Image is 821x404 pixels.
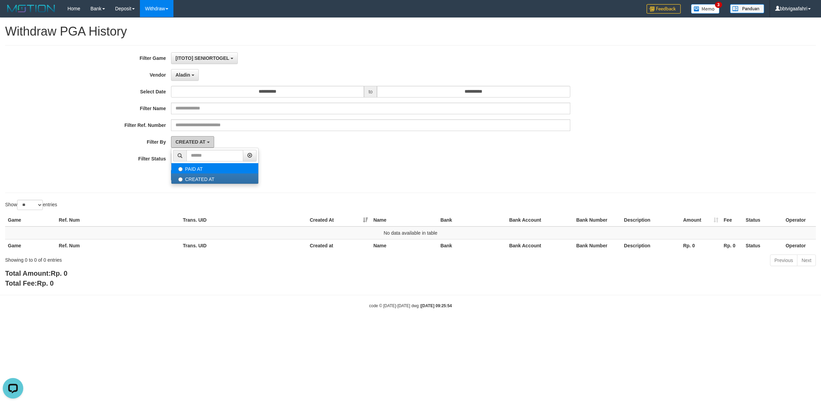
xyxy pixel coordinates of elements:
button: CREATED AT [171,136,214,148]
th: Bank Account [506,239,573,252]
b: Total Amount: [5,270,67,277]
img: MOTION_logo.png [5,3,57,14]
th: Bank Account [506,214,573,226]
h1: Withdraw PGA History [5,25,816,38]
input: CREATED AT [178,177,183,182]
a: Next [797,255,816,266]
th: Status [743,239,783,252]
button: [ITOTO] SENIORTOGEL [171,52,238,64]
label: PAID AT [171,163,258,173]
th: Created At: activate to sort column ascending [307,214,370,226]
th: Name [370,239,438,252]
span: Rp. 0 [51,270,67,277]
strong: [DATE] 09:25:54 [421,303,452,308]
th: Game [5,214,56,226]
img: Feedback.jpg [647,4,681,14]
th: Bank Number [573,214,621,226]
th: Ref. Num [56,214,180,226]
th: Ref. Num [56,239,180,252]
th: Bank [438,214,506,226]
th: Description [621,214,680,226]
button: Open LiveChat chat widget [3,3,23,23]
input: PAID AT [178,167,183,171]
label: CREATED AT [171,173,258,184]
th: Status [743,214,783,226]
span: [ITOTO] SENIORTOGEL [175,55,229,61]
span: 3 [715,2,722,8]
th: Operator [783,239,816,252]
span: CREATED AT [175,139,206,145]
th: Created at [307,239,370,252]
th: Fee [721,214,743,226]
div: Showing 0 to 0 of 0 entries [5,254,337,263]
th: Description [621,239,680,252]
th: Game [5,239,56,252]
span: to [364,86,377,97]
th: Rp. 0 [721,239,743,252]
span: Aladin [175,72,190,78]
th: Trans. UID [180,214,307,226]
th: Amount: activate to sort column ascending [680,214,721,226]
button: Aladin [171,69,199,81]
small: code © [DATE]-[DATE] dwg | [369,303,452,308]
a: Previous [770,255,797,266]
th: Bank Number [573,239,621,252]
th: Trans. UID [180,239,307,252]
b: Total Fee: [5,279,54,287]
td: No data available in table [5,226,816,239]
th: Name [370,214,438,226]
span: Rp. 0 [37,279,54,287]
th: Rp. 0 [680,239,721,252]
img: panduan.png [730,4,764,13]
th: Operator [783,214,816,226]
select: Showentries [17,200,43,210]
th: Bank [438,239,506,252]
img: Button%20Memo.svg [691,4,720,14]
label: Show entries [5,200,57,210]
